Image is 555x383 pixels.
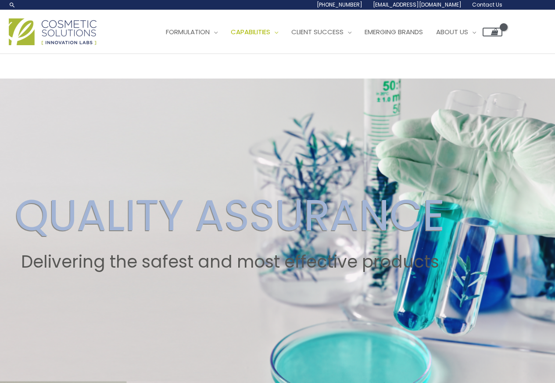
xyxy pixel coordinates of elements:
[153,19,502,45] nav: Site Navigation
[9,1,16,8] a: Search icon link
[373,1,462,8] span: [EMAIL_ADDRESS][DOMAIN_NAME]
[9,18,97,45] img: Cosmetic Solutions Logo
[291,27,344,36] span: Client Success
[430,19,483,45] a: About Us
[365,27,423,36] span: Emerging Brands
[483,28,502,36] a: View Shopping Cart, empty
[159,19,224,45] a: Formulation
[231,27,270,36] span: Capabilities
[15,190,445,241] h2: QUALITY ASSURANCE
[317,1,362,8] span: [PHONE_NUMBER]
[166,27,210,36] span: Formulation
[358,19,430,45] a: Emerging Brands
[472,1,502,8] span: Contact Us
[285,19,358,45] a: Client Success
[436,27,468,36] span: About Us
[15,252,445,272] h2: Delivering the safest and most effective products
[224,19,285,45] a: Capabilities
